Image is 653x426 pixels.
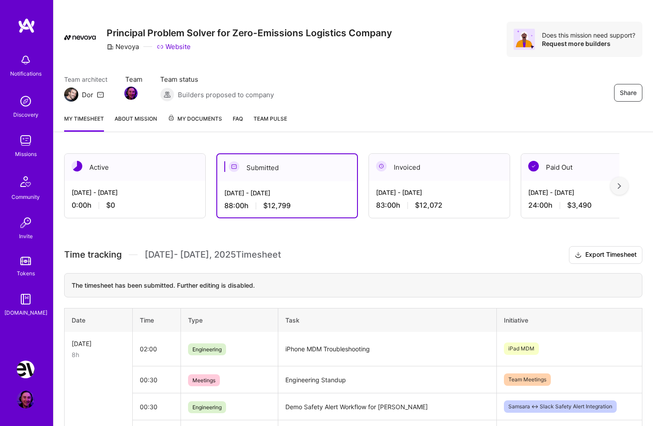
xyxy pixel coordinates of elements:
[157,42,191,51] a: Website
[10,69,42,78] div: Notifications
[278,308,496,332] th: Task
[17,290,35,308] img: guide book
[181,308,278,332] th: Type
[278,366,496,393] td: Engineering Standup
[569,246,642,264] button: Export Timesheet
[107,27,392,38] h3: Principal Problem Solver for Zero-Emissions Logistics Company
[13,110,38,119] div: Discovery
[65,308,133,332] th: Date
[620,88,637,97] span: Share
[17,92,35,110] img: discovery
[229,161,239,172] img: Submitted
[168,114,222,132] a: My Documents
[514,29,535,50] img: Avatar
[254,114,287,132] a: Team Pulse
[17,214,35,232] img: Invite
[567,201,592,210] span: $3,490
[64,75,108,84] span: Team architect
[160,87,174,102] img: Builders proposed to company
[528,161,539,171] img: Paid Out
[224,201,350,210] div: 88:00 h
[115,114,157,132] a: About Mission
[97,91,104,98] i: icon Mail
[376,201,503,210] div: 83:00 h
[496,308,642,332] th: Initiative
[132,332,181,366] td: 02:00
[64,35,96,40] img: Company Logo
[82,90,93,99] div: Dor
[278,332,496,366] td: iPhone MDM Troubleshooting
[4,308,47,317] div: [DOMAIN_NAME]
[542,31,635,39] div: Does this mission need support?
[145,249,281,260] span: [DATE] - [DATE] , 2025 Timesheet
[542,39,635,48] div: Request more builders
[107,43,114,50] i: icon CompanyGray
[618,183,621,189] img: right
[17,51,35,69] img: bell
[72,161,82,171] img: Active
[17,269,35,278] div: Tokens
[575,251,582,260] i: icon Download
[15,171,36,192] img: Community
[17,361,35,378] img: Nevoya: Principal Problem Solver for Zero-Emissions Logistics Company
[614,84,642,102] button: Share
[224,188,350,198] div: [DATE] - [DATE]
[15,391,37,408] a: User Avatar
[415,201,442,210] span: $12,072
[504,400,617,413] span: Samsara <-> Slack Safety Alert Integration
[72,339,125,348] div: [DATE]
[504,373,551,386] span: Team Meetings
[72,188,198,197] div: [DATE] - [DATE]
[64,114,104,132] a: My timesheet
[132,393,181,420] td: 00:30
[263,201,291,210] span: $12,799
[125,86,137,101] a: Team Member Avatar
[168,114,222,124] span: My Documents
[178,90,274,99] span: Builders proposed to company
[20,257,31,265] img: tokens
[132,366,181,393] td: 00:30
[15,149,37,159] div: Missions
[106,201,115,210] span: $0
[12,192,40,202] div: Community
[64,249,122,260] span: Time tracking
[124,87,138,100] img: Team Member Avatar
[233,114,243,132] a: FAQ
[72,201,198,210] div: 0:00 h
[17,132,35,149] img: teamwork
[15,361,37,378] a: Nevoya: Principal Problem Solver for Zero-Emissions Logistics Company
[188,401,226,413] span: Engineering
[278,393,496,420] td: Demo Safety Alert Workflow for [PERSON_NAME]
[19,232,33,241] div: Invite
[188,343,226,355] span: Engineering
[64,273,642,297] div: The timesheet has been submitted. Further editing is disabled.
[217,154,357,181] div: Submitted
[376,161,387,171] img: Invoiced
[188,374,220,386] span: Meetings
[254,115,287,122] span: Team Pulse
[504,342,539,355] span: iPad MDM
[65,154,205,181] div: Active
[18,18,35,34] img: logo
[369,154,510,181] div: Invoiced
[132,308,181,332] th: Time
[160,75,274,84] span: Team status
[64,87,78,102] img: Team Architect
[125,75,142,84] span: Team
[107,42,139,51] div: Nevoya
[72,350,125,359] div: 8h
[17,391,35,408] img: User Avatar
[376,188,503,197] div: [DATE] - [DATE]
